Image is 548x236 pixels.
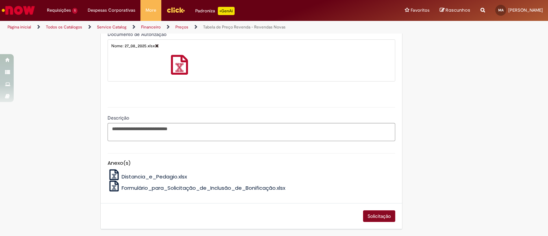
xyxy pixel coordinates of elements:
[195,7,235,15] div: Padroniza
[97,24,126,30] a: Service Catalog
[108,31,168,37] span: Documento de Autorização
[108,184,286,191] a: Formulário_para_Solicitação_de_Inclusão_de_Bonificação.xlsx
[47,7,71,14] span: Requisições
[446,7,470,13] span: Rascunhos
[46,24,82,30] a: Todos os Catálogos
[440,7,470,14] a: Rascunhos
[1,3,36,17] img: ServiceNow
[498,8,503,12] span: MA
[155,44,159,48] a: Delete
[72,8,77,14] span: 1
[108,115,130,121] span: Descrição
[411,7,429,14] span: Favoritos
[5,21,360,34] ul: Trilhas de página
[108,123,395,141] textarea: Descrição
[8,24,31,30] a: Página inicial
[141,24,161,30] a: Financeiro
[122,173,187,180] span: Distancia_e_Pedagio.xlsx
[146,7,156,14] span: More
[203,24,286,30] a: Tabela de Preço Revenda - Revendas Novas
[108,173,187,180] a: Distancia_e_Pedagio.xlsx
[110,43,393,51] div: Nome: 27_08_2025.xlsx
[175,24,188,30] a: Preços
[508,7,543,13] span: [PERSON_NAME]
[363,210,395,222] button: Solicitação
[122,184,285,191] span: Formulário_para_Solicitação_de_Inclusão_de_Bonificação.xlsx
[108,160,395,166] h5: Anexo(s)
[218,7,235,15] p: +GenAi
[88,7,135,14] span: Despesas Corporativas
[166,5,185,15] img: click_logo_yellow_360x200.png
